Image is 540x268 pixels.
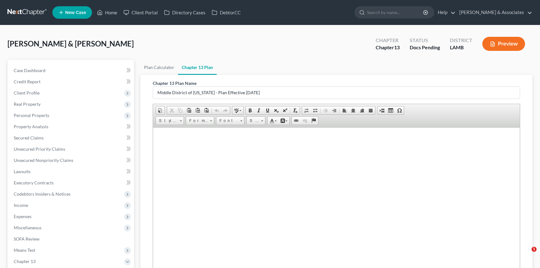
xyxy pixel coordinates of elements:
[209,7,244,18] a: DebtorCC
[7,39,134,48] span: [PERSON_NAME] & [PERSON_NAME]
[14,259,36,264] span: Chapter 13
[14,101,41,107] span: Real Property
[301,117,309,125] a: Unlink
[376,37,400,44] div: Chapter
[161,7,209,18] a: Directory Cases
[185,106,193,115] a: Paste
[376,44,400,51] div: Chapter
[246,116,265,125] a: Size
[482,37,525,51] button: Preview
[153,128,520,268] iframe: Rich Text Editor, document-ckeditor
[14,124,48,129] span: Property Analysis
[330,106,339,115] a: Increase Indent
[358,106,366,115] a: Align Right
[14,169,31,174] span: Lawsuits
[246,106,254,115] a: Bold
[311,106,320,115] a: Insert/Remove Bulleted List
[9,233,134,245] a: SOFA Review
[212,106,221,115] a: Undo
[14,247,35,253] span: Means Test
[186,117,208,125] span: Format
[14,214,31,219] span: Expenses
[186,116,214,125] a: Format
[367,7,424,18] input: Search by name...
[9,65,134,76] a: Case Dashboard
[366,106,375,115] a: Justify
[221,106,230,115] a: Redo
[9,166,134,177] a: Lawsuits
[9,155,134,166] a: Unsecured Nonpriority Claims
[410,44,440,51] div: Docs Pending
[394,44,400,50] span: 13
[14,236,40,241] span: SOFA Review
[272,106,281,115] a: Subscript
[291,106,300,115] a: Remove Format
[156,117,178,125] span: Styles
[14,202,28,208] span: Income
[14,146,65,152] span: Unsecured Priority Claims
[292,117,301,125] a: Link
[302,106,311,115] a: Insert/Remove Numbered List
[14,68,46,73] span: Case Dashboard
[167,106,176,115] a: Cut
[268,117,278,125] a: Text Color
[153,87,520,99] input: Enter name...
[94,7,120,18] a: Home
[386,106,395,115] a: Table
[9,177,134,188] a: Executory Contracts
[176,106,185,115] a: Copy
[156,116,184,125] a: Styles
[410,37,440,44] div: Status
[202,106,211,115] a: Paste from Word
[519,247,534,262] iframe: Intercom live chat
[395,106,404,115] a: Insert Special Character
[14,79,41,84] span: Credit Report
[65,10,86,15] span: New Case
[309,117,318,125] a: Anchor
[247,117,259,125] span: Size
[14,180,54,185] span: Executory Contracts
[193,106,202,115] a: Paste as plain text
[281,106,289,115] a: Superscript
[156,106,165,115] a: Document Properties
[254,106,263,115] a: Italic
[9,76,134,87] a: Credit Report
[435,7,456,18] a: Help
[9,132,134,144] a: Secured Claims
[232,106,243,115] a: Spell Checker
[14,113,49,118] span: Personal Property
[216,117,238,125] span: Font
[216,116,244,125] a: Font
[450,37,472,44] div: District
[340,106,349,115] a: Align Left
[14,135,44,140] span: Secured Claims
[9,121,134,132] a: Property Analysis
[178,60,217,75] a: Chapter 13 Plan
[378,106,386,115] a: Insert Page Break for Printing
[9,144,134,155] a: Unsecured Priority Claims
[278,117,289,125] a: Background Color
[532,247,537,252] span: 1
[456,7,532,18] a: [PERSON_NAME] & Associates
[263,106,272,115] a: Underline
[450,44,472,51] div: LAMB
[14,225,41,230] span: Miscellaneous
[120,7,161,18] a: Client Portal
[349,106,358,115] a: Center
[321,106,330,115] a: Decrease Indent
[14,90,40,95] span: Client Profile
[14,191,70,197] span: Codebtors Insiders & Notices
[14,158,73,163] span: Unsecured Nonpriority Claims
[140,60,178,75] a: Plan Calculator
[153,80,196,86] label: Chapter 13 Plan Name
